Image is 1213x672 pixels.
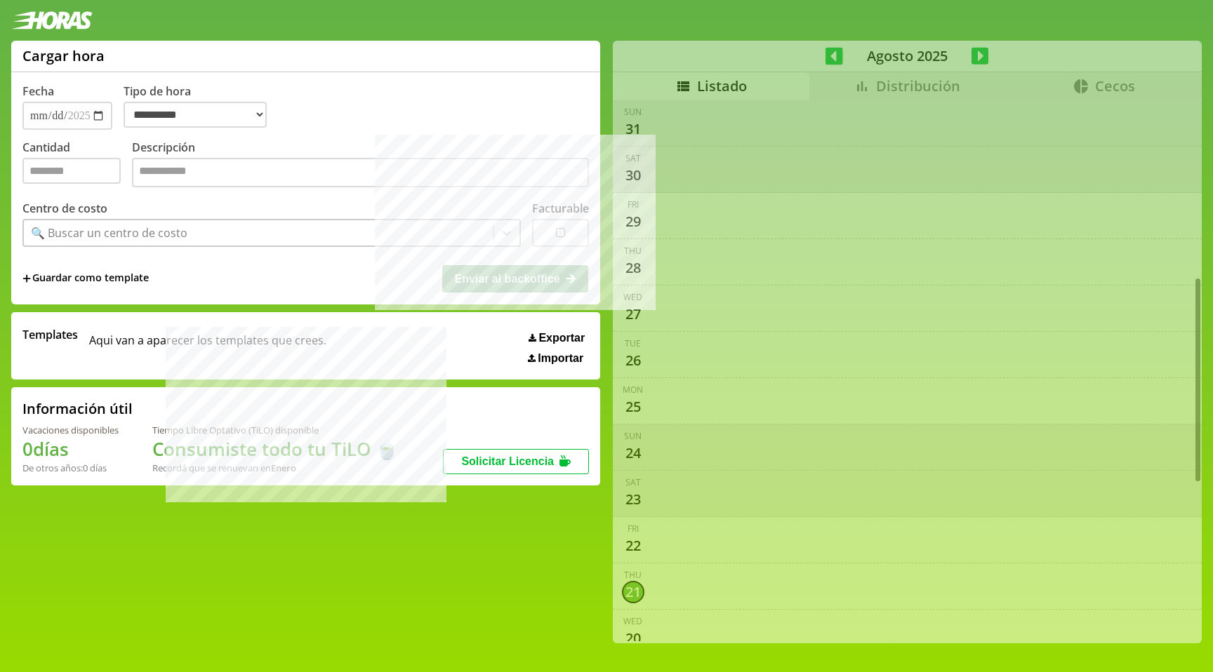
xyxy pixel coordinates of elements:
div: Vacaciones disponibles [22,424,119,436]
div: Tiempo Libre Optativo (TiLO) disponible [152,424,398,436]
h2: Información útil [22,399,133,418]
div: 🔍 Buscar un centro de costo [31,225,187,241]
label: Centro de costo [22,201,107,216]
button: Solicitar Licencia [443,449,589,474]
img: logotipo [11,11,93,29]
label: Cantidad [22,140,132,191]
b: Enero [271,462,296,474]
span: Aqui van a aparecer los templates que crees. [89,327,326,365]
span: Exportar [538,332,585,344]
h1: Consumiste todo tu TiLO 🍵 [152,436,398,462]
input: Cantidad [22,158,121,184]
span: + [22,271,31,286]
button: Exportar [524,331,589,345]
textarea: Descripción [132,158,589,187]
select: Tipo de hora [124,102,267,128]
label: Tipo de hora [124,83,278,130]
h1: Cargar hora [22,46,105,65]
span: Templates [22,327,78,342]
span: +Guardar como template [22,271,149,286]
label: Fecha [22,83,54,99]
div: Recordá que se renuevan en [152,462,398,474]
label: Facturable [532,201,589,216]
span: Importar [538,352,583,365]
span: Solicitar Licencia [461,455,554,467]
div: De otros años: 0 días [22,462,119,474]
label: Descripción [132,140,589,191]
h1: 0 días [22,436,119,462]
